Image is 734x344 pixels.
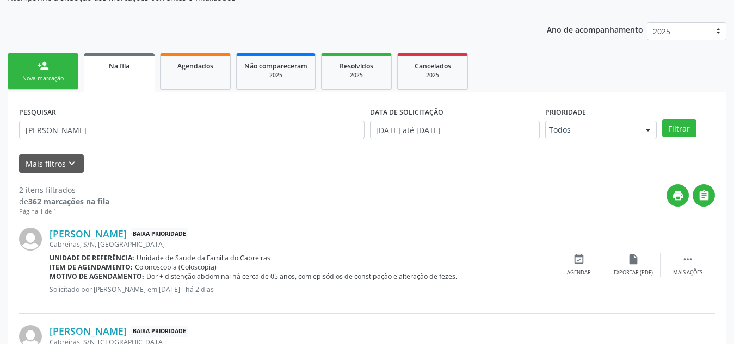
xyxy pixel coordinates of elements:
[109,61,129,71] span: Na fila
[573,253,585,265] i: event_available
[19,228,42,251] img: img
[415,61,451,71] span: Cancelados
[37,60,49,72] div: person_add
[19,121,365,139] input: Nome, CNS
[698,190,710,202] i: 
[549,124,634,135] span: Todos
[370,121,540,139] input: Selecione um intervalo
[340,61,373,71] span: Resolvidos
[19,196,109,207] div: de
[693,184,715,207] button: 
[19,207,109,216] div: Página 1 de 1
[329,71,384,79] div: 2025
[547,22,643,36] p: Ano de acompanhamento
[50,325,127,337] a: [PERSON_NAME]
[50,262,133,272] b: Item de agendamento:
[177,61,213,71] span: Agendados
[667,184,689,207] button: print
[567,269,591,277] div: Agendar
[146,272,457,281] span: Dor + distenção abdominal há cerca de 05 anos, com episódios de constipação e alteração de fezes.
[131,326,188,337] span: Baixa Prioridade
[244,61,307,71] span: Não compareceram
[662,119,696,137] button: Filtrar
[28,196,109,207] strong: 362 marcações na fila
[19,104,56,121] label: PESQUISAR
[19,154,84,173] button: Mais filtroskeyboard_arrow_down
[135,262,217,272] span: Colonoscopia (Coloscopia)
[137,253,270,262] span: Unidade de Saude da Familia do Cabreiras
[672,190,684,202] i: print
[614,269,653,277] div: Exportar (PDF)
[50,240,552,249] div: Cabreiras, S/N, [GEOGRAPHIC_DATA]
[19,184,109,196] div: 2 itens filtrados
[66,158,78,170] i: keyboard_arrow_down
[16,74,70,83] div: Nova marcação
[50,285,552,294] p: Solicitado por [PERSON_NAME] em [DATE] - há 2 dias
[545,104,586,121] label: Prioridade
[50,228,127,240] a: [PERSON_NAME]
[405,71,460,79] div: 2025
[244,71,307,79] div: 2025
[370,104,443,121] label: DATA DE SOLICITAÇÃO
[50,272,144,281] b: Motivo de agendamento:
[131,228,188,240] span: Baixa Prioridade
[50,253,134,262] b: Unidade de referência:
[627,253,639,265] i: insert_drive_file
[673,269,702,277] div: Mais ações
[682,253,694,265] i: 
